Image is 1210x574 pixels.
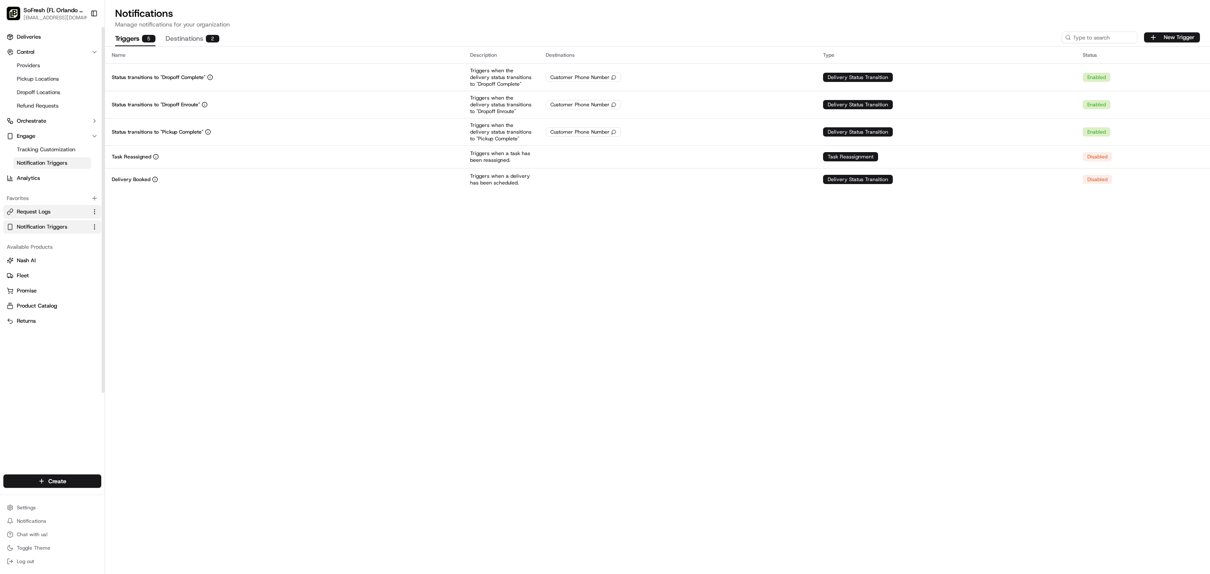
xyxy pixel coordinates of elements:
[3,502,101,513] button: Settings
[38,148,116,155] div: We're available if you need us!
[470,122,532,142] p: Triggers when the delivery status transitions to "Pickup Complete"
[3,220,101,234] button: Notification Triggers
[70,190,73,196] span: •
[17,132,35,140] span: Engage
[84,268,102,274] span: Pylon
[3,269,101,282] button: Fleet
[206,35,219,42] div: 2
[470,95,532,115] p: Triggers when the delivery status transitions to "Dropoff Enroute"
[74,212,92,219] span: [DATE]
[3,114,101,128] button: Orchestrate
[17,190,24,197] img: 1736555255976-a54dd68f-1ca7-489b-9aae-adbdc363a1c4
[17,504,36,511] span: Settings
[8,182,22,195] img: Brittany Newman
[3,3,87,24] button: SoFresh (FL Orlando - Longwood)SoFresh (FL Orlando - [GEOGRAPHIC_DATA])[EMAIL_ADDRESS][DOMAIN_NAME]
[17,531,47,538] span: Chat with us!
[18,140,33,155] img: 4920774857489_3d7f54699973ba98c624_72.jpg
[823,100,893,109] div: Delivery Status Transition
[470,52,532,58] div: Description
[74,190,92,196] span: [DATE]
[26,190,68,196] span: [PERSON_NAME]
[115,32,155,46] button: Triggers
[8,248,15,255] div: 📗
[546,73,621,82] div: Customer Phone Number
[48,477,66,485] span: Create
[17,117,46,125] span: Orchestrate
[546,127,621,137] div: Customer Phone Number
[470,150,532,163] p: Triggers when a task has been reassigned.
[24,6,84,14] span: SoFresh (FL Orlando - [GEOGRAPHIC_DATA])
[1083,73,1110,82] div: Enabled
[70,212,73,219] span: •
[17,302,57,310] span: Product Catalog
[3,45,101,59] button: Control
[17,287,37,295] span: Promise
[3,314,101,328] button: Returns
[112,74,205,81] p: Status transitions to "Dropoff Complete"
[1083,152,1112,161] div: Disabled
[17,146,75,153] span: Tracking Customization
[470,67,532,87] p: Triggers when the delivery status transitions to "Dropoff Complete"
[8,169,56,175] div: Past conversations
[17,62,40,69] span: Providers
[5,244,68,259] a: 📗Knowledge Base
[112,129,203,135] p: Status transitions to "Pickup Complete"
[13,100,91,112] a: Refund Requests
[3,254,101,267] button: Nash AI
[8,204,22,218] img: Masood Aslam
[3,129,101,143] button: Engage
[8,93,153,106] p: Welcome 👋
[130,167,153,177] button: See all
[8,68,25,84] img: Nash
[13,87,91,98] a: Dropoff Locations
[546,52,809,58] div: Destinations
[17,33,41,41] span: Deliveries
[68,244,138,259] a: 💻API Documentation
[3,171,101,185] a: Analytics
[3,240,101,254] div: Available Products
[17,223,67,231] span: Notification Triggers
[24,14,93,21] button: [EMAIL_ADDRESS][DOMAIN_NAME]
[1083,175,1112,184] div: Disabled
[3,299,101,313] button: Product Catalog
[8,140,24,155] img: 1736555255976-a54dd68f-1ca7-489b-9aae-adbdc363a1c4
[13,60,91,71] a: Providers
[17,558,34,565] span: Log out
[823,127,893,137] div: Delivery Status Transition
[115,7,1200,20] h1: Notifications
[79,247,135,255] span: API Documentation
[1144,32,1200,42] button: New Trigger
[823,152,878,161] div: Task Reassignment
[13,73,91,85] a: Pickup Locations
[17,518,46,524] span: Notifications
[17,48,34,56] span: Control
[7,272,98,279] a: Fleet
[17,159,67,167] span: Notification Triggers
[3,529,101,540] button: Chat with us!
[17,317,36,325] span: Returns
[1083,100,1110,109] div: Enabled
[71,248,78,255] div: 💻
[142,35,155,42] div: 5
[3,515,101,527] button: Notifications
[59,267,102,274] a: Powered byPylon
[7,302,98,310] a: Product Catalog
[13,157,91,169] a: Notification Triggers
[823,73,893,82] div: Delivery Status Transition
[3,556,101,567] button: Log out
[7,208,88,216] a: Request Logs
[7,257,98,264] a: Nash AI
[112,101,200,108] p: Status transitions to "Dropoff Enroute"
[17,174,40,182] span: Analytics
[1083,127,1110,137] div: Enabled
[823,52,1070,58] div: Type
[1062,32,1137,43] input: Type to search
[17,89,60,96] span: Dropoff Locations
[17,272,29,279] span: Fleet
[26,212,68,219] span: [PERSON_NAME]
[470,173,532,186] p: Triggers when a delivery has been scheduled.
[3,474,101,488] button: Create
[17,257,36,264] span: Nash AI
[3,284,101,298] button: Promise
